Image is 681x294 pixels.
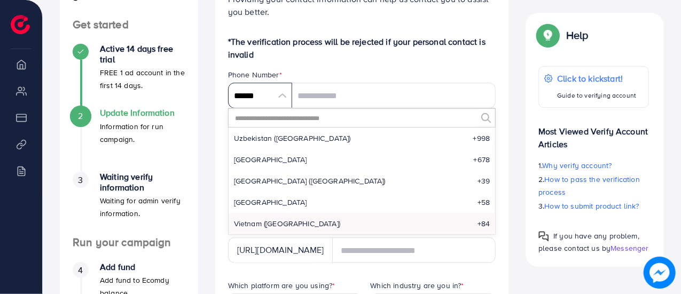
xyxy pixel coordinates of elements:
p: 2. [538,173,649,198]
h4: Add fund [100,262,185,272]
span: +998 [473,133,490,144]
label: Which industry are you in? [371,280,464,291]
p: 1. [538,159,649,172]
img: Popup guide [538,231,549,242]
span: 3 [78,174,83,186]
li: Waiting verify information [60,172,198,236]
img: logo [11,15,30,34]
li: Update Information [60,108,198,172]
span: How to submit product link? [545,201,639,211]
h4: Active 14 days free trial [100,44,185,64]
span: +678 [474,154,490,165]
p: Information for run campaign. [100,120,185,146]
span: [GEOGRAPHIC_DATA] [234,154,307,165]
img: image [644,257,676,289]
span: +39 [478,176,490,186]
h4: Get started [60,18,198,31]
span: Why verify account? [543,160,612,171]
span: 4 [78,264,83,276]
span: [GEOGRAPHIC_DATA] ([GEOGRAPHIC_DATA]) [234,176,386,186]
p: Guide to verifying account [557,89,636,102]
p: Most Viewed Verify Account Articles [538,116,649,150]
span: [GEOGRAPHIC_DATA] [234,197,307,208]
h4: Run your campaign [60,236,198,249]
label: Phone Number [228,69,282,80]
span: Vietnam ([GEOGRAPHIC_DATA]) [234,218,340,229]
p: Click to kickstart! [557,72,636,85]
span: 2 [78,110,83,122]
span: If you have any problem, please contact us by [538,231,639,253]
span: Messenger [610,243,648,253]
p: *The verification process will be rejected if your personal contact is invalid [228,35,496,61]
span: Uzbekistan ([GEOGRAPHIC_DATA]) [234,133,351,144]
img: Popup guide [538,26,558,45]
h4: Waiting verify information [100,172,185,192]
div: [URL][DOMAIN_NAME] [228,237,333,263]
span: +58 [478,197,490,208]
span: How to pass the verification process [538,174,640,197]
span: +84 [478,218,490,229]
li: Active 14 days free trial [60,44,198,108]
h4: Update Information [100,108,185,118]
p: Help [566,29,589,42]
label: Which platform are you using? [228,280,335,291]
p: 3. [538,200,649,212]
p: FREE 1 ad account in the first 14 days. [100,66,185,92]
p: Waiting for admin verify information. [100,194,185,220]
